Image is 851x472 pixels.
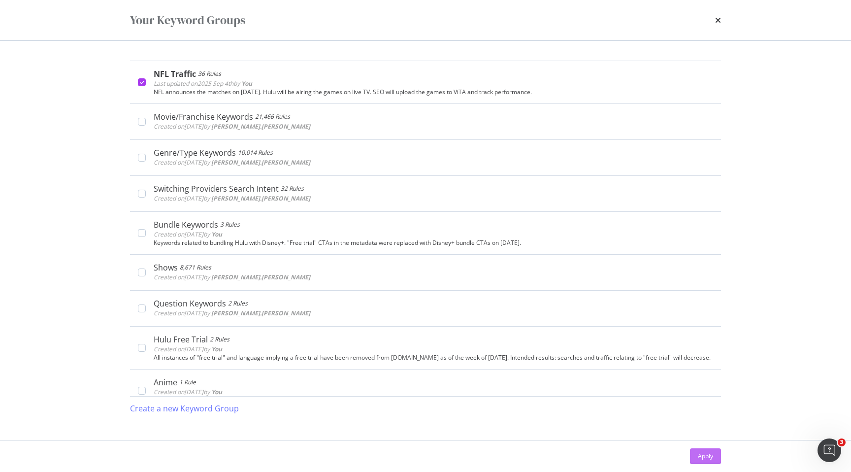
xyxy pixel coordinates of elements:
[154,345,222,353] span: Created on [DATE] by
[154,239,713,246] div: Keywords related to bundling Hulu with Disney+. "Free trial" CTAs in the metadata were replaced w...
[818,438,841,462] iframe: Intercom live chat
[255,112,290,122] div: 21,466 Rules
[211,273,310,281] b: [PERSON_NAME].[PERSON_NAME]
[154,354,713,361] div: All instances of "free trial" and language implying a free trial have been removed from [DOMAIN_N...
[211,122,310,131] b: [PERSON_NAME].[PERSON_NAME]
[715,12,721,29] div: times
[241,79,252,88] b: You
[210,335,229,344] div: 2 Rules
[154,230,222,238] span: Created on [DATE] by
[154,299,226,308] div: Question Keywords
[154,194,310,202] span: Created on [DATE] by
[154,335,208,344] div: Hulu Free Trial
[154,69,196,79] div: NFL Traffic
[690,448,721,464] button: Apply
[211,388,222,396] b: You
[220,220,240,230] div: 3 Rules
[154,148,236,158] div: Genre/Type Keywords
[130,12,245,29] div: Your Keyword Groups
[211,158,310,167] b: [PERSON_NAME].[PERSON_NAME]
[198,69,221,79] div: 36 Rules
[211,345,222,353] b: You
[281,184,304,194] div: 32 Rules
[154,377,177,387] div: Anime
[211,194,310,202] b: [PERSON_NAME].[PERSON_NAME]
[154,220,218,230] div: Bundle Keywords
[154,388,222,396] span: Created on [DATE] by
[154,273,310,281] span: Created on [DATE] by
[179,377,196,387] div: 1 Rule
[154,309,310,317] span: Created on [DATE] by
[154,112,253,122] div: Movie/Franchise Keywords
[154,158,310,167] span: Created on [DATE] by
[228,299,248,308] div: 2 Rules
[130,403,239,414] div: Create a new Keyword Group
[838,438,846,446] span: 3
[211,309,310,317] b: [PERSON_NAME].[PERSON_NAME]
[211,230,222,238] b: You
[154,184,279,194] div: Switching Providers Search Intent
[154,122,310,131] span: Created on [DATE] by
[238,148,273,158] div: 10,014 Rules
[154,79,252,88] span: Last updated on 2025 Sep 4th by
[154,89,713,96] div: NFL announces the matches on [DATE]. Hulu will be airing the games on live TV. SEO will upload th...
[180,263,211,272] div: 8,671 Rules
[130,397,239,420] button: Create a new Keyword Group
[698,452,713,460] div: Apply
[154,263,178,272] div: Shows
